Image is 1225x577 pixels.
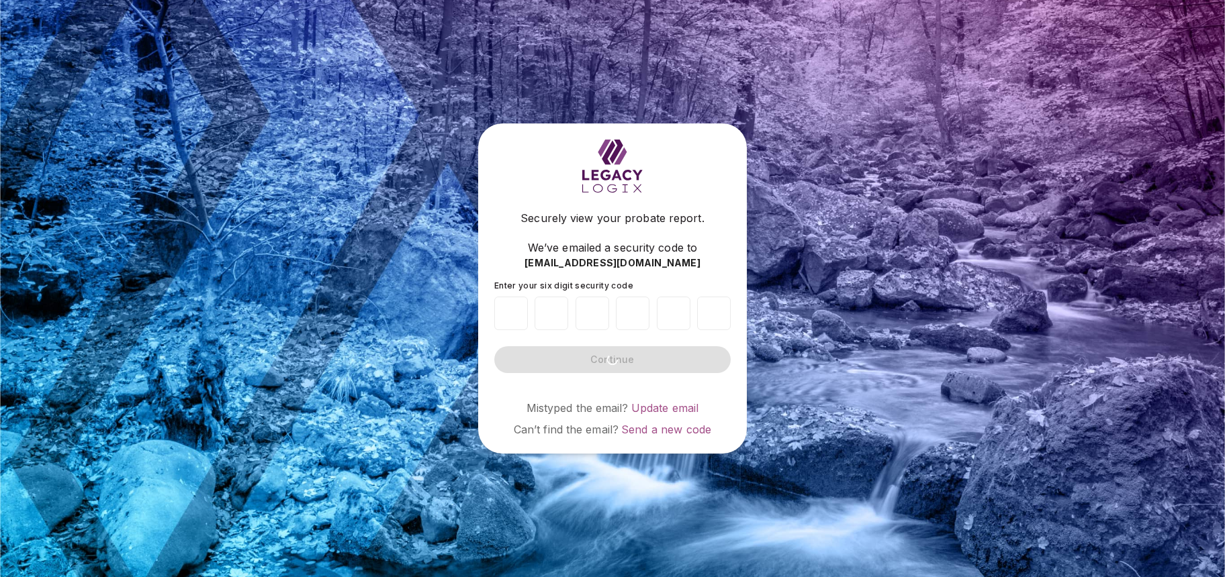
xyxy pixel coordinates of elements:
a: Send a new code [621,423,711,436]
span: We’ve emailed a security code to [528,240,697,256]
span: Enter your six digit security code [494,280,633,291]
span: Mistyped the email? [527,401,629,415]
span: [EMAIL_ADDRESS][DOMAIN_NAME] [525,256,700,270]
span: Securely view your probate report. [520,210,704,226]
span: Can’t find the email? [514,423,619,436]
a: Update email [631,401,699,415]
